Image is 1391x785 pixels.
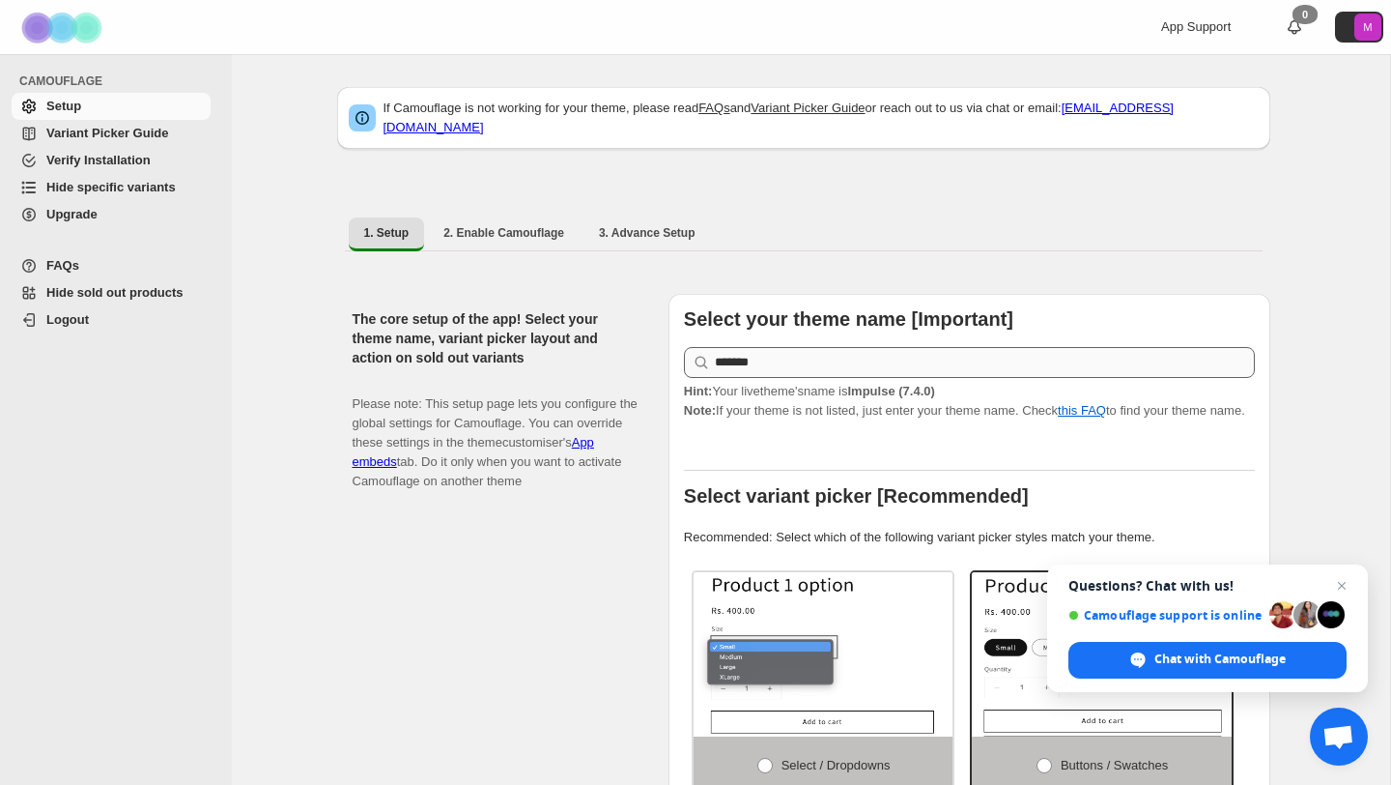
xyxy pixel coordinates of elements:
a: Verify Installation [12,147,211,174]
span: Hide sold out products [46,285,184,300]
b: Select your theme name [Important] [684,308,1013,330]
a: 0 [1285,17,1304,37]
a: this FAQ [1058,403,1106,418]
img: Camouflage [15,1,112,54]
a: FAQs [12,252,211,279]
strong: Note: [684,403,716,418]
a: Logout [12,306,211,334]
text: M [1363,21,1372,33]
p: Please note: This setup page lets you configure the global settings for Camouflage. You can overr... [353,375,638,491]
button: Avatar with initials M [1335,12,1383,43]
span: Select / Dropdowns [781,758,891,772]
span: CAMOUFLAGE [19,73,218,89]
span: 1. Setup [364,225,410,241]
img: Select / Dropdowns [694,572,953,737]
img: Buttons / Swatches [972,572,1232,737]
a: FAQs [698,101,730,115]
span: 3. Advance Setup [599,225,695,241]
a: Upgrade [12,201,211,228]
a: Hide specific variants [12,174,211,201]
a: Variant Picker Guide [751,101,865,115]
span: Questions? Chat with us! [1068,578,1347,594]
span: Verify Installation [46,153,151,167]
a: Hide sold out products [12,279,211,306]
span: Logout [46,312,89,327]
span: Camouflage support is online [1068,608,1263,623]
b: Select variant picker [Recommended] [684,485,1029,507]
span: Chat with Camouflage [1068,642,1347,679]
div: 0 [1292,5,1318,24]
p: If Camouflage is not working for your theme, please read and or reach out to us via chat or email: [383,99,1259,137]
a: Open chat [1310,708,1368,766]
span: Hide specific variants [46,180,176,194]
span: Your live theme's name is [684,384,935,398]
span: Avatar with initials M [1354,14,1381,41]
strong: Hint: [684,384,713,398]
h2: The core setup of the app! Select your theme name, variant picker layout and action on sold out v... [353,309,638,367]
span: FAQs [46,258,79,273]
a: Variant Picker Guide [12,120,211,147]
a: Setup [12,93,211,120]
span: Setup [46,99,81,113]
p: If your theme is not listed, just enter your theme name. Check to find your theme name. [684,382,1255,421]
span: 2. Enable Camouflage [443,225,564,241]
span: Chat with Camouflage [1154,651,1286,668]
span: Variant Picker Guide [46,126,168,140]
span: Buttons / Swatches [1061,758,1168,772]
p: Recommended: Select which of the following variant picker styles match your theme. [684,528,1255,547]
span: Upgrade [46,207,98,221]
strong: Impulse (7.4.0) [847,384,934,398]
span: App Support [1161,19,1231,34]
